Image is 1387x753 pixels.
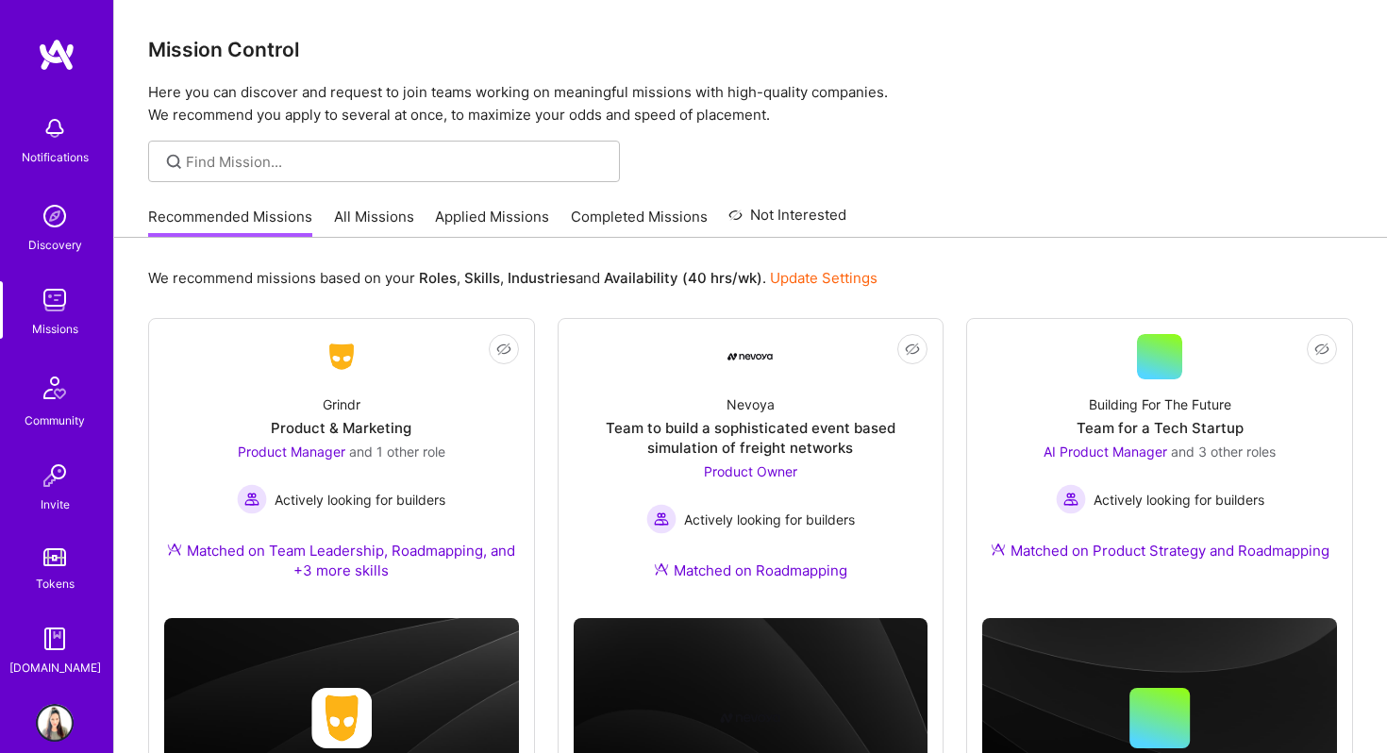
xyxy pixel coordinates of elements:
[496,342,511,357] i: icon EyeClosed
[574,418,928,458] div: Team to build a sophisticated event based simulation of freight networks
[571,207,708,238] a: Completed Missions
[311,688,372,748] img: Company logo
[654,561,847,580] div: Matched on Roadmapping
[1056,484,1086,514] img: Actively looking for builders
[36,620,74,658] img: guide book
[36,281,74,319] img: teamwork
[43,548,66,566] img: tokens
[319,340,364,374] img: Company Logo
[982,334,1337,583] a: Building For The FutureTeam for a Tech StartupAI Product Manager and 3 other rolesActively lookin...
[604,269,762,287] b: Availability (40 hrs/wk)
[728,204,846,238] a: Not Interested
[508,269,576,287] b: Industries
[9,658,101,678] div: [DOMAIN_NAME]
[991,541,1329,561] div: Matched on Product Strategy and Roadmapping
[349,443,445,460] span: and 1 other role
[148,268,877,288] p: We recommend missions based on your , , and .
[323,394,360,414] div: Grindr
[1171,443,1276,460] span: and 3 other roles
[275,490,445,510] span: Actively looking for builders
[38,38,75,72] img: logo
[237,484,267,514] img: Actively looking for builders
[148,38,1353,61] h3: Mission Control
[167,542,182,557] img: Ateam Purple Icon
[1094,490,1264,510] span: Actively looking for builders
[32,365,77,410] img: Community
[163,151,185,173] i: icon SearchGrey
[464,269,500,287] b: Skills
[164,334,519,603] a: Company LogoGrindrProduct & MarketingProduct Manager and 1 other roleActively looking for builder...
[148,207,312,238] a: Recommended Missions
[646,504,677,534] img: Actively looking for builders
[32,319,78,339] div: Missions
[727,394,775,414] div: Nevoya
[22,147,89,167] div: Notifications
[905,342,920,357] i: icon EyeClosed
[25,410,85,430] div: Community
[238,443,345,460] span: Product Manager
[186,152,606,172] input: Find Mission...
[704,463,797,479] span: Product Owner
[36,197,74,235] img: discovery
[435,207,549,238] a: Applied Missions
[41,494,70,514] div: Invite
[1077,418,1244,438] div: Team for a Tech Startup
[1089,394,1231,414] div: Building For The Future
[36,574,75,594] div: Tokens
[419,269,457,287] b: Roles
[28,235,82,255] div: Discovery
[654,561,669,577] img: Ateam Purple Icon
[720,688,780,748] img: Company logo
[36,704,74,742] img: User Avatar
[1044,443,1167,460] span: AI Product Manager
[148,81,1353,126] p: Here you can discover and request to join teams working on meaningful missions with high-quality ...
[991,542,1006,557] img: Ateam Purple Icon
[684,510,855,529] span: Actively looking for builders
[271,418,411,438] div: Product & Marketing
[36,109,74,147] img: bell
[574,334,928,603] a: Company LogoNevoyaTeam to build a sophisticated event based simulation of freight networksProduct...
[36,457,74,494] img: Invite
[770,269,877,287] a: Update Settings
[334,207,414,238] a: All Missions
[1314,342,1329,357] i: icon EyeClosed
[31,704,78,742] a: User Avatar
[727,353,773,360] img: Company Logo
[164,541,519,580] div: Matched on Team Leadership, Roadmapping, and +3 more skills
